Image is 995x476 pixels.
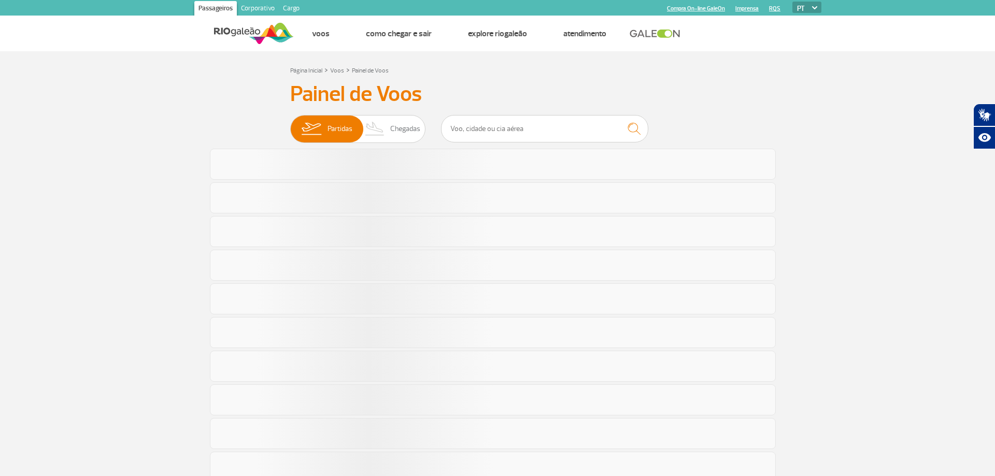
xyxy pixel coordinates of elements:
[973,104,995,126] button: Abrir tradutor de língua de sinais.
[769,5,780,12] a: RQS
[973,104,995,149] div: Plugin de acessibilidade da Hand Talk.
[237,1,279,18] a: Corporativo
[290,81,705,107] h3: Painel de Voos
[194,1,237,18] a: Passageiros
[973,126,995,149] button: Abrir recursos assistivos.
[366,28,432,39] a: Como chegar e sair
[312,28,330,39] a: Voos
[441,115,648,142] input: Voo, cidade ou cia aérea
[735,5,759,12] a: Imprensa
[295,116,328,142] img: slider-embarque
[563,28,606,39] a: Atendimento
[328,116,352,142] span: Partidas
[468,28,527,39] a: Explore RIOgaleão
[290,67,322,75] a: Página Inicial
[330,67,344,75] a: Voos
[360,116,390,142] img: slider-desembarque
[279,1,304,18] a: Cargo
[346,64,350,76] a: >
[324,64,328,76] a: >
[667,5,725,12] a: Compra On-line GaleOn
[390,116,420,142] span: Chegadas
[352,67,389,75] a: Painel de Voos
